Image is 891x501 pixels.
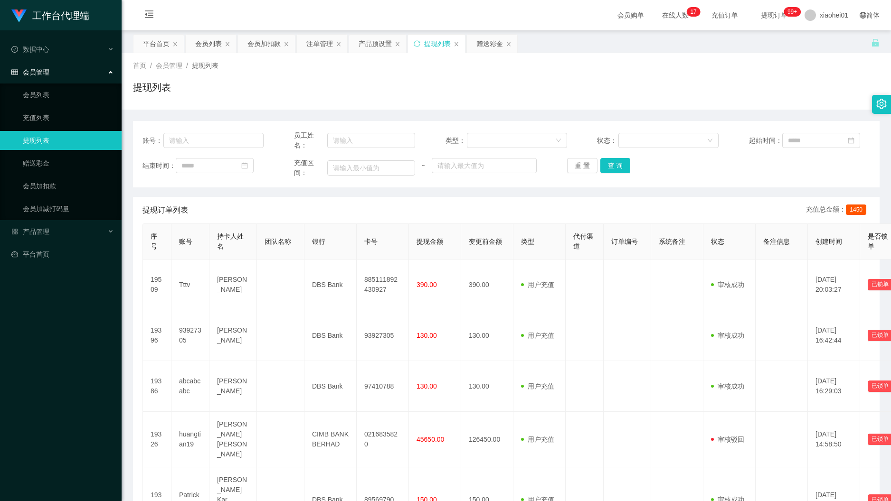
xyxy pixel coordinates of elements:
[294,158,327,178] span: 充值区间：
[417,238,443,245] span: 提现金额
[871,38,880,47] i: 图标: unlock
[209,361,257,412] td: [PERSON_NAME]
[209,412,257,467] td: [PERSON_NAME] [PERSON_NAME]
[133,80,171,94] h1: 提现列表
[711,238,724,245] span: 状态
[23,131,114,150] a: 提现列表
[133,62,146,69] span: 首页
[163,133,264,148] input: 请输入
[195,35,222,53] div: 会员列表
[357,412,409,467] td: 0216835820
[417,436,444,443] span: 45650.00
[808,412,860,467] td: [DATE] 14:58:50
[133,0,165,31] i: 图标: menu-fold
[711,382,744,390] span: 审核成功
[711,332,744,339] span: 审核成功
[461,361,513,412] td: 130.00
[304,412,357,467] td: CIMB BANK BERHAD
[690,7,693,17] p: 1
[209,310,257,361] td: [PERSON_NAME]
[707,12,743,19] span: 充值订单
[265,238,291,245] span: 团队名称
[23,154,114,173] a: 赠送彩金
[143,260,171,310] td: 19509
[876,99,887,109] i: 图标: setting
[357,361,409,412] td: 97410788
[711,436,744,443] span: 审核驳回
[808,260,860,310] td: [DATE] 20:03:27
[143,35,170,53] div: 平台首页
[32,0,89,31] h1: 工作台代理端
[432,158,537,173] input: 请输入最大值为
[11,69,18,75] i: 图标: table
[521,436,554,443] span: 用户充值
[693,7,697,17] p: 7
[763,238,790,245] span: 备注信息
[23,108,114,127] a: 充值列表
[172,41,178,47] i: 图标: close
[657,12,693,19] span: 在线人数
[521,281,554,288] span: 用户充值
[11,245,114,264] a: 图标: dashboard平台首页
[11,228,18,235] i: 图标: appstore-o
[600,158,631,173] button: 查 询
[461,412,513,467] td: 126450.00
[327,133,416,148] input: 请输入
[424,35,451,53] div: 提现列表
[294,130,327,150] span: 员工姓名：
[179,238,192,245] span: 账号
[357,310,409,361] td: 93927305
[359,35,392,53] div: 产品预设置
[445,136,467,146] span: 类型：
[417,382,437,390] span: 130.00
[11,46,49,53] span: 数据中心
[784,7,801,17] sup: 1041
[476,35,503,53] div: 赠送彩金
[23,199,114,218] a: 会员加减打码量
[469,238,502,245] span: 变更前金额
[357,260,409,310] td: 885111892430927
[142,161,176,171] span: 结束时间：
[707,138,713,144] i: 图标: down
[756,12,792,19] span: 提现订单
[312,238,325,245] span: 银行
[186,62,188,69] span: /
[336,41,341,47] i: 图标: close
[11,46,18,53] i: 图标: check-circle-o
[461,260,513,310] td: 390.00
[848,137,854,144] i: 图标: calendar
[749,136,782,146] span: 起始时间：
[209,260,257,310] td: [PERSON_NAME]
[23,176,114,195] a: 会员加扣款
[806,204,870,216] div: 充值总金额：
[506,41,512,47] i: 图标: close
[171,361,209,412] td: abcabcabc
[417,281,437,288] span: 390.00
[364,238,378,245] span: 卡号
[417,332,437,339] span: 130.00
[454,41,459,47] i: 图标: close
[597,136,618,146] span: 状态：
[304,361,357,412] td: DBS Bank
[217,232,244,250] span: 持卡人姓名
[304,310,357,361] td: DBS Bank
[306,35,333,53] div: 注单管理
[567,158,597,173] button: 重 置
[808,310,860,361] td: [DATE] 16:42:44
[573,232,593,250] span: 代付渠道
[156,62,182,69] span: 会员管理
[11,9,27,23] img: logo.9652507e.png
[11,228,49,235] span: 产品管理
[241,162,248,169] i: 图标: calendar
[23,85,114,104] a: 会员列表
[143,310,171,361] td: 19396
[711,281,744,288] span: 审核成功
[415,161,431,171] span: ~
[11,68,49,76] span: 会员管理
[686,7,700,17] sup: 17
[192,62,218,69] span: 提现列表
[304,260,357,310] td: DBS Bank
[327,160,416,176] input: 请输入最小值为
[150,62,152,69] span: /
[284,41,289,47] i: 图标: close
